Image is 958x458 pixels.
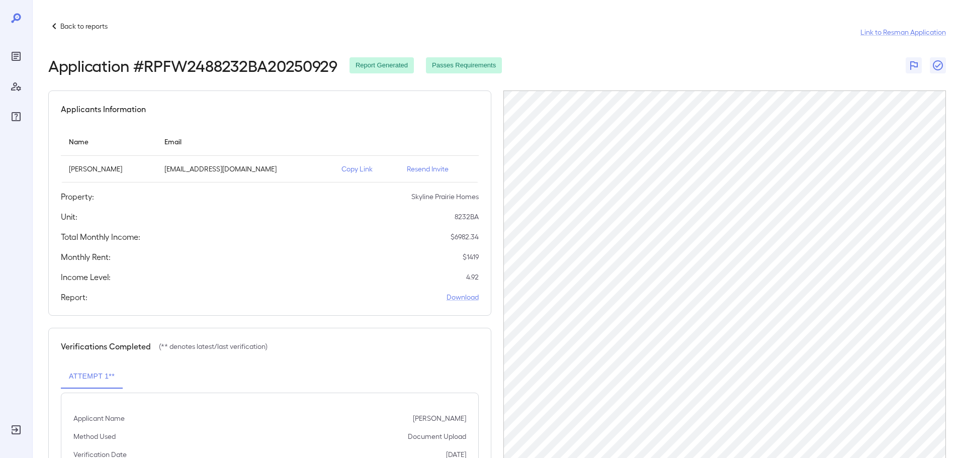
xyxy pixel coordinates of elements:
[8,48,24,64] div: Reports
[73,413,125,423] p: Applicant Name
[463,252,479,262] p: $ 1419
[930,57,946,73] button: Close Report
[48,56,337,74] h2: Application # RPFW2488232BA20250929
[159,341,268,351] p: (** denotes latest/last verification)
[413,413,466,423] p: [PERSON_NAME]
[451,232,479,242] p: $ 6982.34
[60,21,108,31] p: Back to reports
[61,231,140,243] h5: Total Monthly Income:
[61,103,146,115] h5: Applicants Information
[455,212,479,222] p: 8232BA
[860,27,946,37] a: Link to Resman Application
[61,364,123,389] button: Attempt 1**
[426,61,502,70] span: Passes Requirements
[61,340,151,352] h5: Verifications Completed
[8,78,24,95] div: Manage Users
[61,211,77,223] h5: Unit:
[411,192,479,202] p: Skyline Prairie Homes
[164,164,325,174] p: [EMAIL_ADDRESS][DOMAIN_NAME]
[61,291,88,303] h5: Report:
[408,431,466,441] p: Document Upload
[61,127,156,156] th: Name
[156,127,333,156] th: Email
[61,251,111,263] h5: Monthly Rent:
[8,422,24,438] div: Log Out
[73,431,116,441] p: Method Used
[341,164,391,174] p: Copy Link
[61,191,94,203] h5: Property:
[350,61,414,70] span: Report Generated
[466,272,479,282] p: 4.92
[8,109,24,125] div: FAQ
[61,127,479,182] table: simple table
[61,271,111,283] h5: Income Level:
[447,292,479,302] a: Download
[407,164,471,174] p: Resend Invite
[69,164,148,174] p: [PERSON_NAME]
[906,57,922,73] button: Flag Report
